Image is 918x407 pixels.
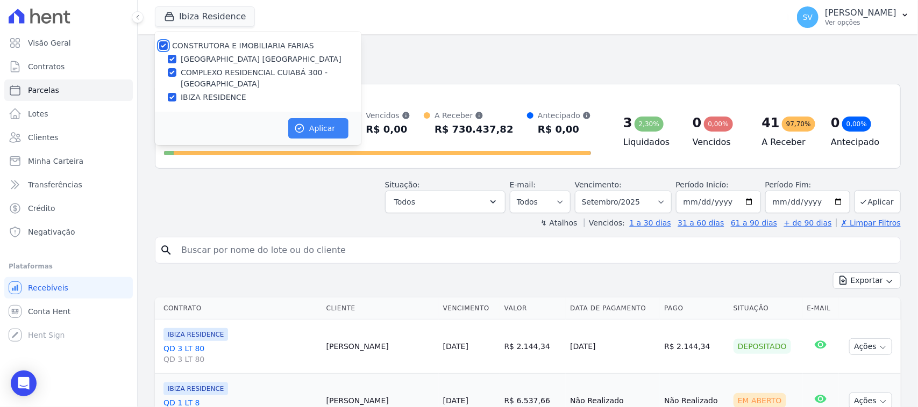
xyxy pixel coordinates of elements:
div: R$ 0,00 [366,121,410,138]
th: Pago [660,297,729,319]
span: IBIZA RESIDENCE [163,382,228,395]
a: + de 90 dias [784,219,832,227]
h4: Antecipado [831,136,883,149]
span: Crédito [28,203,55,214]
div: A Receber [435,110,514,121]
span: IBIZA RESIDENCE [163,328,228,341]
div: Antecipado [538,110,591,121]
a: 61 a 90 dias [731,219,777,227]
a: Negativação [4,221,133,243]
span: Clientes [28,132,58,143]
a: Crédito [4,198,133,219]
p: [PERSON_NAME] [825,8,896,18]
a: Minha Carteira [4,150,133,172]
button: Exportar [833,272,901,289]
th: E-mail [803,297,839,319]
th: Cliente [322,297,439,319]
span: Transferências [28,179,82,190]
span: Minha Carteira [28,156,83,166]
a: Clientes [4,127,133,148]
td: R$ 2.144,34 [660,319,729,374]
button: Aplicar [288,118,348,139]
a: Contratos [4,56,133,77]
a: Transferências [4,174,133,195]
span: Conta Hent [28,306,70,317]
label: IBIZA RESIDENCE [181,92,246,103]
div: Open Intercom Messenger [11,370,37,396]
h2: Parcelas [155,43,901,62]
th: Contrato [155,297,322,319]
label: Vencimento: [575,180,622,189]
i: search [160,244,173,257]
button: Ibiza Residence [155,6,255,27]
h4: A Receber [762,136,814,149]
div: 2,30% [635,117,664,132]
div: 0 [693,114,702,132]
span: Parcelas [28,85,59,96]
span: Visão Geral [28,38,71,48]
a: Lotes [4,103,133,125]
span: Todos [394,195,415,208]
label: Período Inicío: [676,180,729,189]
button: Ações [849,338,892,355]
a: QD 3 LT 80QD 3 LT 80 [163,343,318,365]
div: 0 [831,114,840,132]
div: Vencidos [366,110,410,121]
th: Valor [500,297,566,319]
label: COMPLEXO RESIDENCIAL CUIABÁ 300 - [GEOGRAPHIC_DATA] [181,67,361,90]
div: 97,70% [782,117,815,132]
button: Todos [385,191,506,213]
div: R$ 0,00 [538,121,591,138]
label: CONSTRUTORA E IMOBILIARIA FARIAS [172,41,314,50]
a: 1 a 30 dias [630,219,671,227]
h4: Liquidados [623,136,675,149]
div: 0,00% [842,117,871,132]
div: R$ 730.437,82 [435,121,514,138]
label: E-mail: [510,180,536,189]
label: ↯ Atalhos [540,219,577,227]
a: Parcelas [4,79,133,101]
a: [DATE] [443,396,468,405]
div: 0,00% [704,117,733,132]
a: 31 a 60 dias [678,219,724,227]
div: Depositado [734,339,791,354]
a: Conta Hent [4,301,133,322]
span: Contratos [28,61,65,72]
label: [GEOGRAPHIC_DATA] [GEOGRAPHIC_DATA] [181,54,341,65]
span: Recebíveis [28,282,68,293]
th: Data de Pagamento [566,297,660,319]
p: Ver opções [825,18,896,27]
a: [DATE] [443,342,468,351]
a: Visão Geral [4,32,133,54]
span: Negativação [28,227,75,237]
td: R$ 2.144,34 [500,319,566,374]
h4: Vencidos [693,136,745,149]
label: Período Fim: [765,179,850,191]
a: ✗ Limpar Filtros [836,219,901,227]
td: [PERSON_NAME] [322,319,439,374]
div: 41 [762,114,780,132]
a: Recebíveis [4,277,133,299]
span: SV [803,13,813,21]
div: 3 [623,114,632,132]
input: Buscar por nome do lote ou do cliente [175,239,896,261]
td: [DATE] [566,319,660,374]
span: QD 3 LT 80 [163,354,318,365]
button: SV [PERSON_NAME] Ver opções [788,2,918,32]
th: Vencimento [439,297,500,319]
span: Lotes [28,108,48,119]
label: Situação: [385,180,420,189]
th: Situação [729,297,803,319]
div: Plataformas [9,260,129,273]
button: Aplicar [855,190,901,213]
label: Vencidos: [584,219,625,227]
